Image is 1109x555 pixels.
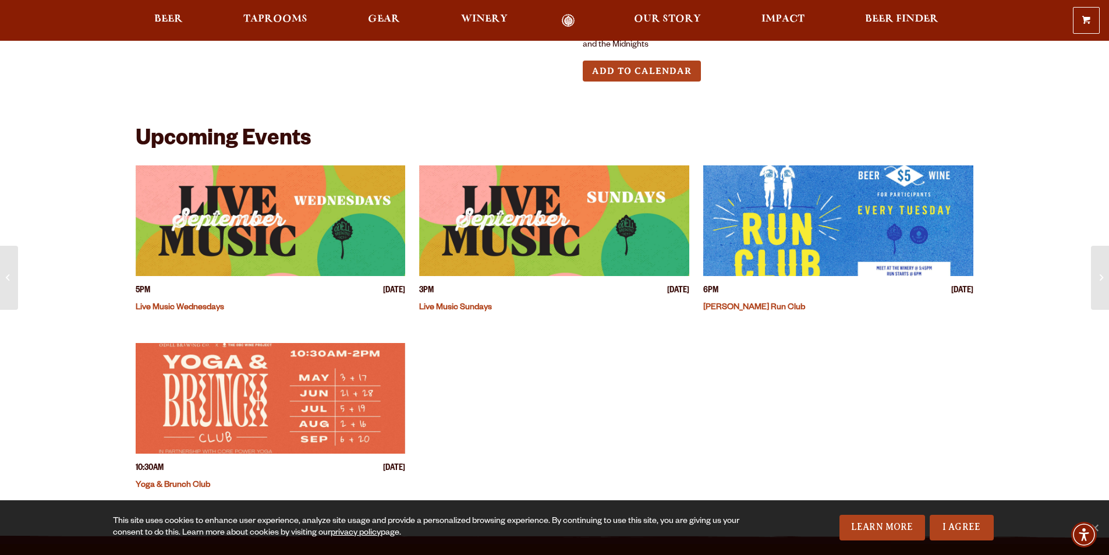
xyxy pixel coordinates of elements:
[383,285,405,298] span: [DATE]
[136,285,150,298] span: 5PM
[703,285,718,298] span: 6PM
[136,128,311,154] h2: Upcoming Events
[136,481,210,490] a: Yoga & Brunch Club
[360,14,408,27] a: Gear
[419,165,689,276] a: View event details
[858,14,946,27] a: Beer Finder
[634,15,701,24] span: Our Story
[667,285,689,298] span: [DATE]
[113,516,743,539] div: This site uses cookies to enhance user experience, analyze site usage and provide a personalized ...
[754,14,812,27] a: Impact
[236,14,315,27] a: Taprooms
[154,15,183,24] span: Beer
[243,15,307,24] span: Taprooms
[703,165,973,276] a: View event details
[461,15,508,24] span: Winery
[951,285,973,298] span: [DATE]
[583,61,701,82] button: Add to Calendar
[865,15,938,24] span: Beer Finder
[419,303,492,313] a: Live Music Sundays
[136,303,224,313] a: Live Music Wednesdays
[136,343,406,454] a: View event details
[761,15,805,24] span: Impact
[136,165,406,276] a: View event details
[419,285,434,298] span: 3PM
[547,14,590,27] a: Odell Home
[703,303,805,313] a: [PERSON_NAME] Run Club
[136,463,164,475] span: 10:30AM
[1071,522,1097,547] div: Accessibility Menu
[453,14,515,27] a: Winery
[147,14,190,27] a: Beer
[930,515,994,540] a: I Agree
[839,515,925,540] a: Learn More
[383,463,405,475] span: [DATE]
[368,15,400,24] span: Gear
[626,14,708,27] a: Our Story
[331,529,381,538] a: privacy policy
